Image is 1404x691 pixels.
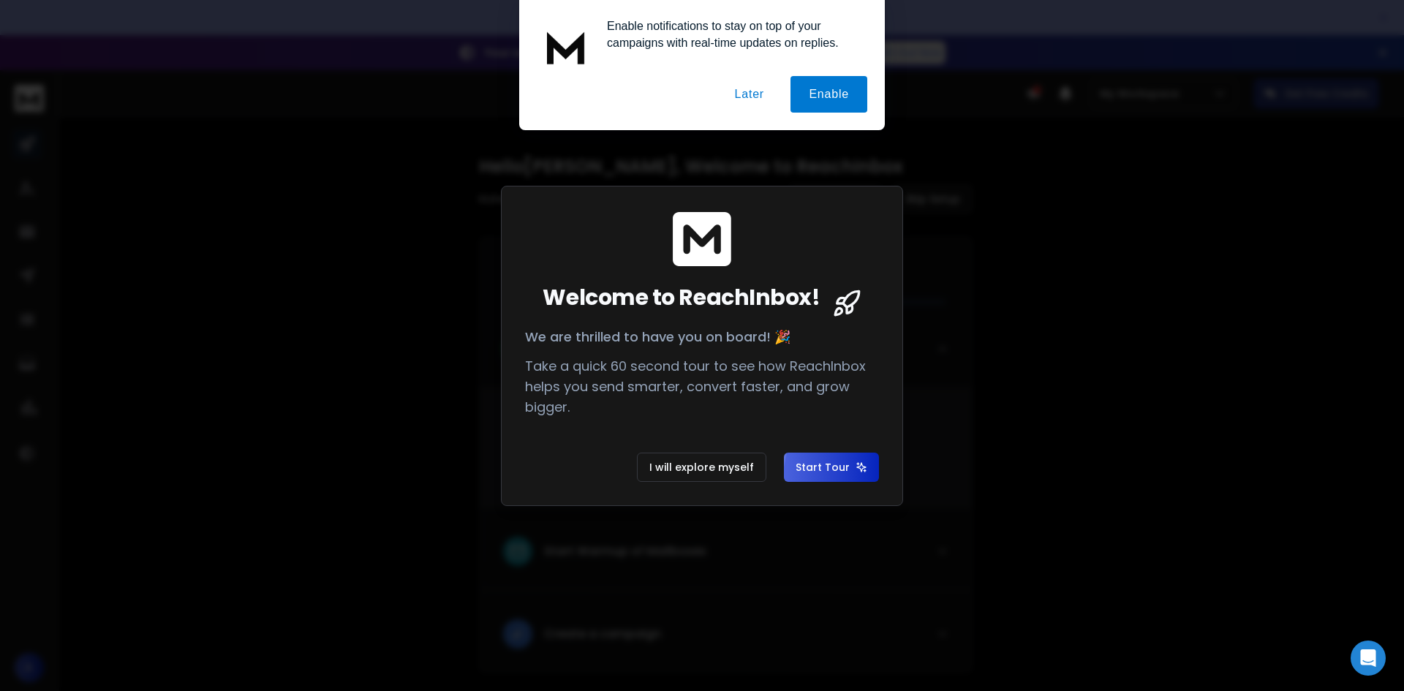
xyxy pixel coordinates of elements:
[796,460,867,475] span: Start Tour
[1351,641,1386,676] div: Open Intercom Messenger
[790,76,867,113] button: Enable
[716,76,782,113] button: Later
[525,356,879,418] p: Take a quick 60 second tour to see how ReachInbox helps you send smarter, convert faster, and gro...
[543,284,820,311] span: Welcome to ReachInbox!
[595,18,867,51] div: Enable notifications to stay on top of your campaigns with real-time updates on replies.
[525,327,879,347] p: We are thrilled to have you on board! 🎉
[637,453,766,482] button: I will explore myself
[537,18,595,76] img: notification icon
[784,453,879,482] button: Start Tour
